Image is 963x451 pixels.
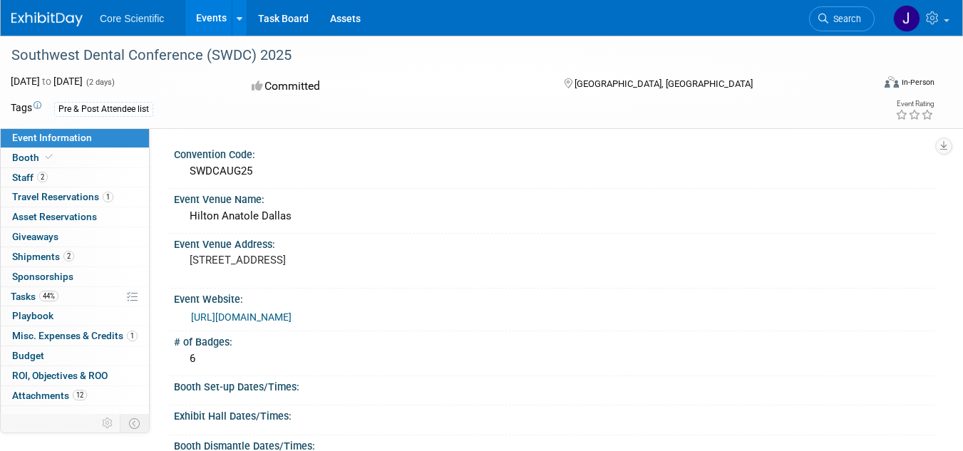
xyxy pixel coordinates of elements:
[174,289,934,306] div: Event Website:
[73,390,87,400] span: 12
[12,350,44,361] span: Budget
[1,267,149,286] a: Sponsorships
[11,100,41,117] td: Tags
[174,144,934,162] div: Convention Code:
[12,211,97,222] span: Asset Reservations
[12,152,56,163] span: Booth
[185,205,924,227] div: Hilton Anatole Dallas
[1,227,149,247] a: Giveaways
[828,14,861,24] span: Search
[100,13,164,24] span: Core Scientific
[247,74,541,99] div: Committed
[895,100,934,108] div: Event Rating
[9,410,32,421] span: more
[12,310,53,321] span: Playbook
[1,346,149,366] a: Budget
[1,366,149,385] a: ROI, Objectives & ROO
[174,234,934,252] div: Event Venue Address:
[174,331,934,349] div: # of Badges:
[12,172,48,183] span: Staff
[575,78,753,89] span: [GEOGRAPHIC_DATA], [GEOGRAPHIC_DATA]
[798,74,934,95] div: Event Format
[185,348,924,370] div: 6
[12,271,73,282] span: Sponsorships
[174,405,934,423] div: Exhibit Hall Dates/Times:
[185,160,924,182] div: SWDCAUG25
[1,386,149,405] a: Attachments12
[1,168,149,187] a: Staff2
[190,254,475,266] pre: [STREET_ADDRESS]
[120,414,150,432] td: Toggle Event Tabs
[6,43,856,68] div: Southwest Dental Conference (SWDC) 2025
[12,231,58,242] span: Giveaways
[85,78,115,87] span: (2 days)
[1,326,149,346] a: Misc. Expenses & Credits1
[103,192,113,202] span: 1
[46,153,53,161] i: Booth reservation complete
[174,189,934,207] div: Event Venue Name:
[1,187,149,207] a: Travel Reservations1
[901,77,934,88] div: In-Person
[1,128,149,147] a: Event Information
[1,406,149,425] a: more
[12,132,92,143] span: Event Information
[40,76,53,87] span: to
[12,370,108,381] span: ROI, Objectives & ROO
[191,311,292,323] a: [URL][DOMAIN_NAME]
[174,376,934,394] div: Booth Set-up Dates/Times:
[12,191,113,202] span: Travel Reservations
[885,76,899,88] img: Format-Inperson.png
[11,12,83,26] img: ExhibitDay
[1,247,149,266] a: Shipments2
[1,306,149,326] a: Playbook
[12,251,74,262] span: Shipments
[1,207,149,227] a: Asset Reservations
[12,390,87,401] span: Attachments
[54,102,153,117] div: Pre & Post Attendee list
[11,291,58,302] span: Tasks
[11,76,83,87] span: [DATE] [DATE]
[96,414,120,432] td: Personalize Event Tab Strip
[63,251,74,261] span: 2
[893,5,920,32] img: Jordan McCullough
[1,148,149,167] a: Booth
[39,291,58,301] span: 44%
[1,287,149,306] a: Tasks44%
[12,330,138,341] span: Misc. Expenses & Credits
[37,172,48,182] span: 2
[127,331,138,341] span: 1
[809,6,875,31] a: Search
